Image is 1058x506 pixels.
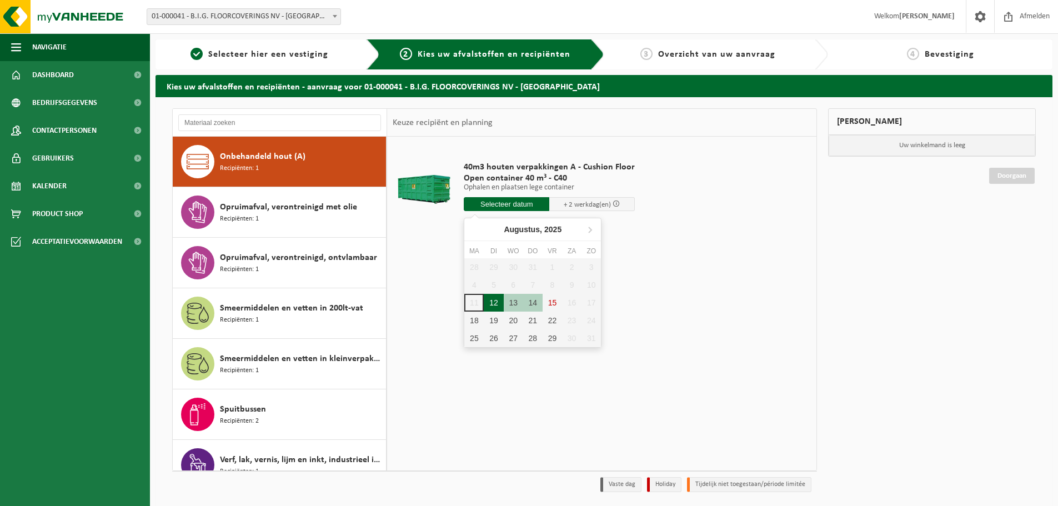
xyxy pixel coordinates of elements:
span: Product Shop [32,200,83,228]
button: Verf, lak, vernis, lijm en inkt, industrieel in IBC Recipiënten: 1 [173,440,387,490]
span: 01-000041 - B.I.G. FLOORCOVERINGS NV - WIELSBEKE [147,9,340,24]
div: 28 [523,329,543,347]
div: 18 [464,312,484,329]
span: Bevestiging [925,50,974,59]
div: 26 [484,329,503,347]
p: Uw winkelmand is leeg [829,135,1035,156]
span: 1 [190,48,203,60]
div: 29 [543,329,562,347]
button: Smeermiddelen en vetten in kleinverpakking Recipiënten: 1 [173,339,387,389]
input: Selecteer datum [464,197,549,211]
a: Doorgaan [989,168,1035,184]
span: Acceptatievoorwaarden [32,228,122,255]
div: 21 [523,312,543,329]
span: Smeermiddelen en vetten in kleinverpakking [220,352,383,365]
span: Recipiënten: 1 [220,315,259,325]
span: Kalender [32,172,67,200]
button: Spuitbussen Recipiënten: 2 [173,389,387,440]
span: Open container 40 m³ - C40 [464,173,635,184]
span: + 2 werkdag(en) [564,201,611,208]
input: Materiaal zoeken [178,114,381,131]
span: Spuitbussen [220,403,266,416]
span: Bedrijfsgegevens [32,89,97,117]
div: [PERSON_NAME] [828,108,1036,135]
li: Vaste dag [600,477,641,492]
span: Kies uw afvalstoffen en recipiënten [418,50,570,59]
span: Recipiënten: 1 [220,214,259,224]
div: 20 [504,312,523,329]
span: 3 [640,48,653,60]
p: Ophalen en plaatsen lege container [464,184,635,192]
span: Navigatie [32,33,67,61]
span: Dashboard [32,61,74,89]
strong: [PERSON_NAME] [899,12,955,21]
div: 12 [484,294,503,312]
span: Recipiënten: 1 [220,264,259,275]
span: Contactpersonen [32,117,97,144]
div: wo [504,246,523,257]
span: Opruimafval, verontreinigd, ontvlambaar [220,251,377,264]
span: Recipiënten: 1 [220,365,259,376]
span: 4 [907,48,919,60]
div: di [484,246,503,257]
span: 40m3 houten verpakkingen A - Cushion Floor [464,162,635,173]
div: 13 [504,294,523,312]
div: Keuze recipiënt en planning [387,109,498,137]
div: ma [464,246,484,257]
span: Verf, lak, vernis, lijm en inkt, industrieel in IBC [220,453,383,467]
span: Onbehandeld hout (A) [220,150,305,163]
span: Overzicht van uw aanvraag [658,50,775,59]
span: Recipiënten: 2 [220,416,259,427]
li: Tijdelijk niet toegestaan/période limitée [687,477,811,492]
span: Smeermiddelen en vetten in 200lt-vat [220,302,363,315]
span: Recipiënten: 1 [220,163,259,174]
div: vr [543,246,562,257]
div: 27 [504,329,523,347]
li: Holiday [647,477,681,492]
span: Recipiënten: 1 [220,467,259,477]
i: 2025 [544,226,561,233]
div: zo [581,246,601,257]
h2: Kies uw afvalstoffen en recipiënten - aanvraag voor 01-000041 - B.I.G. FLOORCOVERINGS NV - [GEOGR... [156,75,1052,97]
div: za [562,246,581,257]
span: Selecteer hier een vestiging [208,50,328,59]
span: 2 [400,48,412,60]
span: Opruimafval, verontreinigd met olie [220,201,357,214]
div: Augustus, [499,221,566,238]
span: Gebruikers [32,144,74,172]
span: 01-000041 - B.I.G. FLOORCOVERINGS NV - WIELSBEKE [147,8,341,25]
button: Opruimafval, verontreinigd, ontvlambaar Recipiënten: 1 [173,238,387,288]
button: Opruimafval, verontreinigd met olie Recipiënten: 1 [173,187,387,238]
div: 14 [523,294,543,312]
button: Smeermiddelen en vetten in 200lt-vat Recipiënten: 1 [173,288,387,339]
div: 25 [464,329,484,347]
button: Onbehandeld hout (A) Recipiënten: 1 [173,137,387,187]
div: 19 [484,312,503,329]
div: 22 [543,312,562,329]
a: 1Selecteer hier een vestiging [161,48,358,61]
div: do [523,246,543,257]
